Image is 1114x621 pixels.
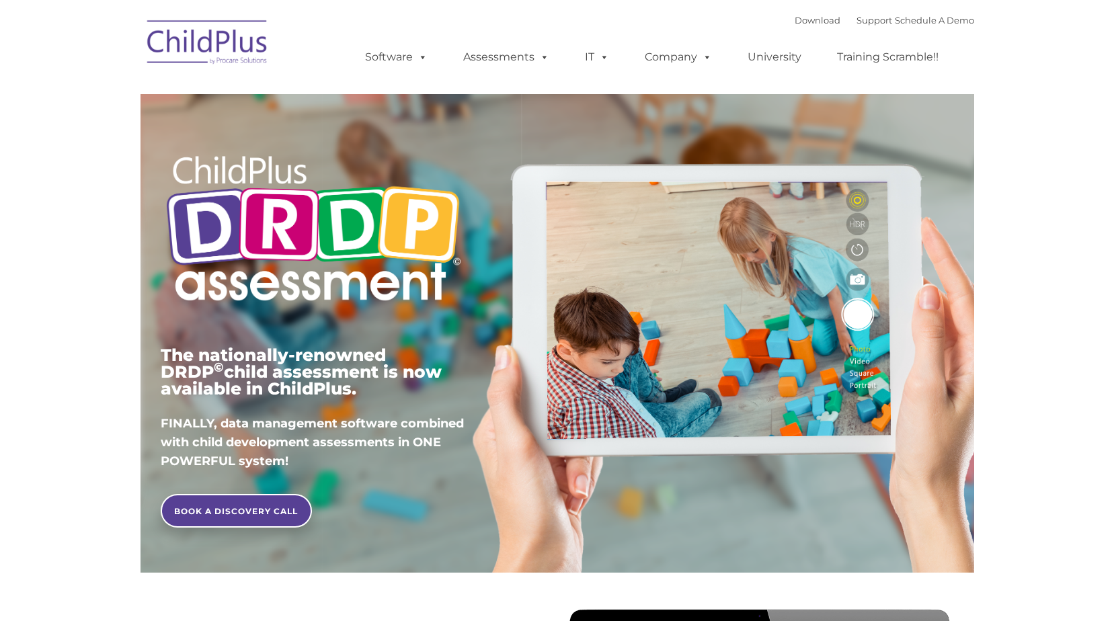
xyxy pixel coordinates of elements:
a: Software [352,44,441,71]
a: IT [571,44,623,71]
font: | [795,15,974,26]
a: Assessments [450,44,563,71]
span: The nationally-renowned DRDP child assessment is now available in ChildPlus. [161,345,442,399]
a: BOOK A DISCOVERY CALL [161,494,312,528]
a: University [734,44,815,71]
a: Schedule A Demo [895,15,974,26]
a: Company [631,44,725,71]
a: Download [795,15,840,26]
img: Copyright - DRDP Logo Light [161,138,466,323]
a: Training Scramble!! [824,44,952,71]
span: FINALLY, data management software combined with child development assessments in ONE POWERFUL sys... [161,416,464,468]
sup: © [214,360,224,375]
a: Support [857,15,892,26]
img: ChildPlus by Procare Solutions [141,11,275,78]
